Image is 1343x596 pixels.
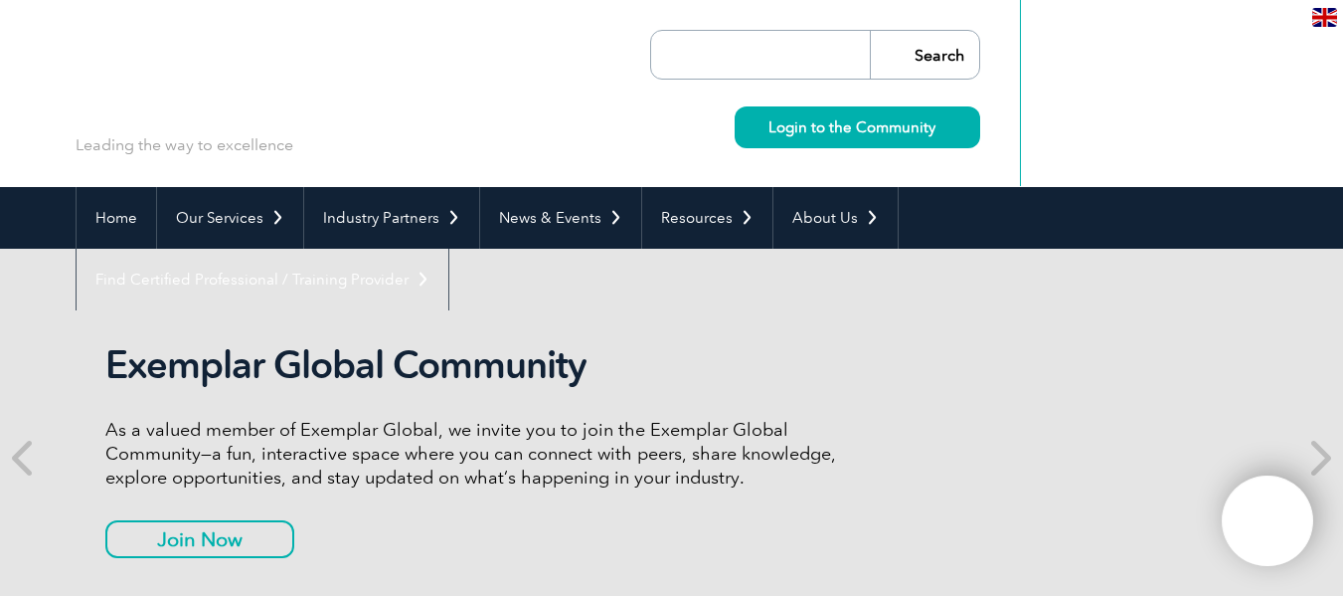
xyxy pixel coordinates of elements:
[105,520,294,558] a: Join Now
[773,187,898,249] a: About Us
[642,187,772,249] a: Resources
[77,187,156,249] a: Home
[935,121,946,132] img: svg+xml;nitro-empty-id=MzcwOjIyMw==-1;base64,PHN2ZyB2aWV3Qm94PSIwIDAgMTEgMTEiIHdpZHRoPSIxMSIgaGVp...
[304,187,479,249] a: Industry Partners
[735,106,980,148] a: Login to the Community
[77,249,448,310] a: Find Certified Professional / Training Provider
[480,187,641,249] a: News & Events
[157,187,303,249] a: Our Services
[76,134,293,156] p: Leading the way to excellence
[1243,497,1292,546] img: svg+xml;nitro-empty-id=MTgxNToxMTY=-1;base64,PHN2ZyB2aWV3Qm94PSIwIDAgNDAwIDQwMCIgd2lkdGg9IjQwMCIg...
[1312,8,1337,27] img: en
[105,418,851,490] p: As a valued member of Exemplar Global, we invite you to join the Exemplar Global Community—a fun,...
[870,31,979,79] input: Search
[105,342,851,388] h2: Exemplar Global Community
